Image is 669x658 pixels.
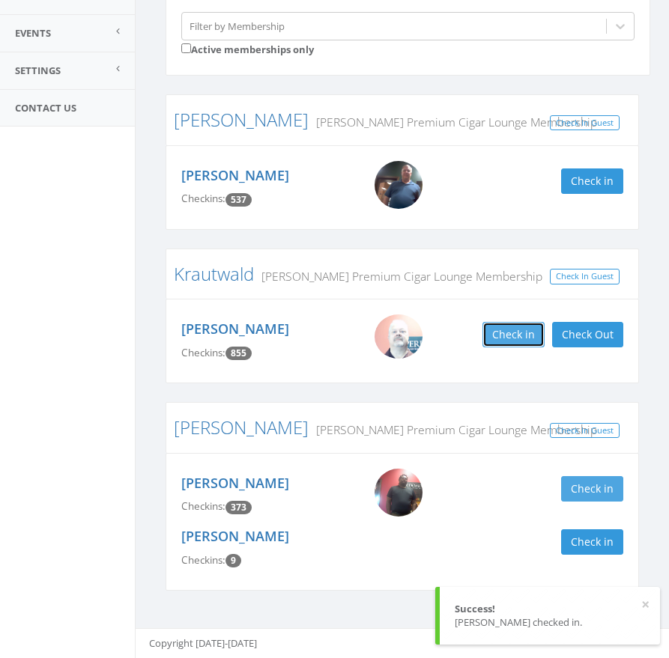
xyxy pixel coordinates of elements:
[15,64,61,77] span: Settings
[225,193,252,207] span: Checkin count
[181,474,289,492] a: [PERSON_NAME]
[455,602,645,616] div: Success!
[15,101,76,115] span: Contact Us
[561,529,623,555] button: Check in
[181,346,225,359] span: Checkins:
[225,554,241,567] span: Checkin count
[174,107,309,132] a: [PERSON_NAME]
[15,26,51,40] span: Events
[181,527,289,545] a: [PERSON_NAME]
[174,261,254,286] a: Krautwald
[225,501,252,514] span: Checkin count
[181,43,191,53] input: Active memberships only
[309,421,597,438] small: [PERSON_NAME] Premium Cigar Lounge Membership
[482,322,545,347] button: Check in
[550,423,620,439] a: Check In Guest
[455,615,645,630] div: [PERSON_NAME] checked in.
[375,469,423,517] img: Kevin_McClendon_PWvqYwE.png
[375,314,423,359] img: WIN_20200824_14_20_23_Pro.jpg
[552,322,623,347] button: Check Out
[550,115,620,131] a: Check In Guest
[181,499,225,513] span: Checkins:
[225,347,252,360] span: Checkin count
[181,166,289,184] a: [PERSON_NAME]
[181,192,225,205] span: Checkins:
[181,320,289,338] a: [PERSON_NAME]
[181,553,225,567] span: Checkins:
[309,114,597,130] small: [PERSON_NAME] Premium Cigar Lounge Membership
[254,268,542,284] small: [PERSON_NAME] Premium Cigar Lounge Membership
[174,415,309,439] a: [PERSON_NAME]
[375,161,423,209] img: Kevin_Howerton.png
[181,40,314,57] label: Active memberships only
[550,269,620,284] a: Check In Guest
[190,19,285,33] div: Filter by Membership
[641,597,650,612] button: ×
[561,168,623,194] button: Check in
[136,628,669,658] footer: Copyright [DATE]-[DATE]
[561,476,623,502] button: Check in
